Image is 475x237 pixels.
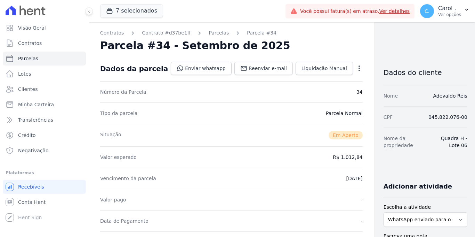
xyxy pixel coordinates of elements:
div: Dados da parcela [100,64,168,73]
p: Carol . [438,5,461,12]
a: Parcelas [209,29,229,37]
a: Transferências [3,113,86,127]
a: Liquidação Manual [296,62,353,75]
label: Escolha a atividade [384,204,467,211]
span: Clientes [18,86,38,93]
dd: 34 [356,89,363,95]
dt: Nome [384,92,398,99]
a: Recebíveis [3,180,86,194]
dt: Tipo da parcela [100,110,138,117]
span: Você possui fatura(s) em atraso. [300,8,410,15]
a: Contratos [100,29,124,37]
dt: Data de Pagamento [100,217,148,224]
dd: - [361,196,363,203]
a: Adevaldo Reis [433,93,467,99]
a: Minha Carteira [3,98,86,112]
dt: Valor pago [100,196,126,203]
dt: Número da Parcela [100,89,146,95]
span: Conta Hent [18,199,46,206]
dt: CPF [384,114,393,121]
dd: [DATE] [346,175,362,182]
span: Crédito [18,132,36,139]
a: Visão Geral [3,21,86,35]
a: Clientes [3,82,86,96]
h3: Adicionar atividade [384,182,452,191]
a: Ver detalhes [379,8,410,14]
span: Reenviar e-mail [249,65,287,72]
span: Contratos [18,40,42,47]
a: Parcela #34 [247,29,276,37]
dt: Vencimento da parcela [100,175,156,182]
dd: Parcela Normal [326,110,363,117]
dt: Situação [100,131,121,139]
a: Enviar whatsapp [171,62,232,75]
span: Lotes [18,70,31,77]
span: Visão Geral [18,24,46,31]
a: Reenviar e-mail [234,62,293,75]
dt: Valor esperado [100,154,137,161]
a: Negativação [3,144,86,158]
span: Liquidação Manual [301,65,347,72]
span: Em Aberto [329,131,363,139]
a: Parcelas [3,52,86,66]
a: Conta Hent [3,195,86,209]
dd: R$ 1.012,84 [333,154,362,161]
span: C. [425,9,429,14]
span: Minha Carteira [18,101,54,108]
a: Lotes [3,67,86,81]
div: Plataformas [6,169,83,177]
h2: Parcela #34 - Setembro de 2025 [100,39,290,52]
span: Recebíveis [18,183,44,190]
nav: Breadcrumb [100,29,363,37]
button: C. Carol . Ver opções [414,1,475,21]
a: Contratos [3,36,86,50]
span: Negativação [18,147,49,154]
dd: - [361,217,363,224]
p: Ver opções [438,12,461,17]
a: Contrato #d37be1ff [142,29,191,37]
h3: Dados do cliente [384,68,467,77]
a: Crédito [3,128,86,142]
dd: Quadra H - Lote 06 [431,135,467,149]
dd: 045.822.076-00 [428,114,467,121]
button: 7 selecionados [100,4,163,17]
span: Transferências [18,116,53,123]
dt: Nome da propriedade [384,135,425,149]
span: Parcelas [18,55,38,62]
